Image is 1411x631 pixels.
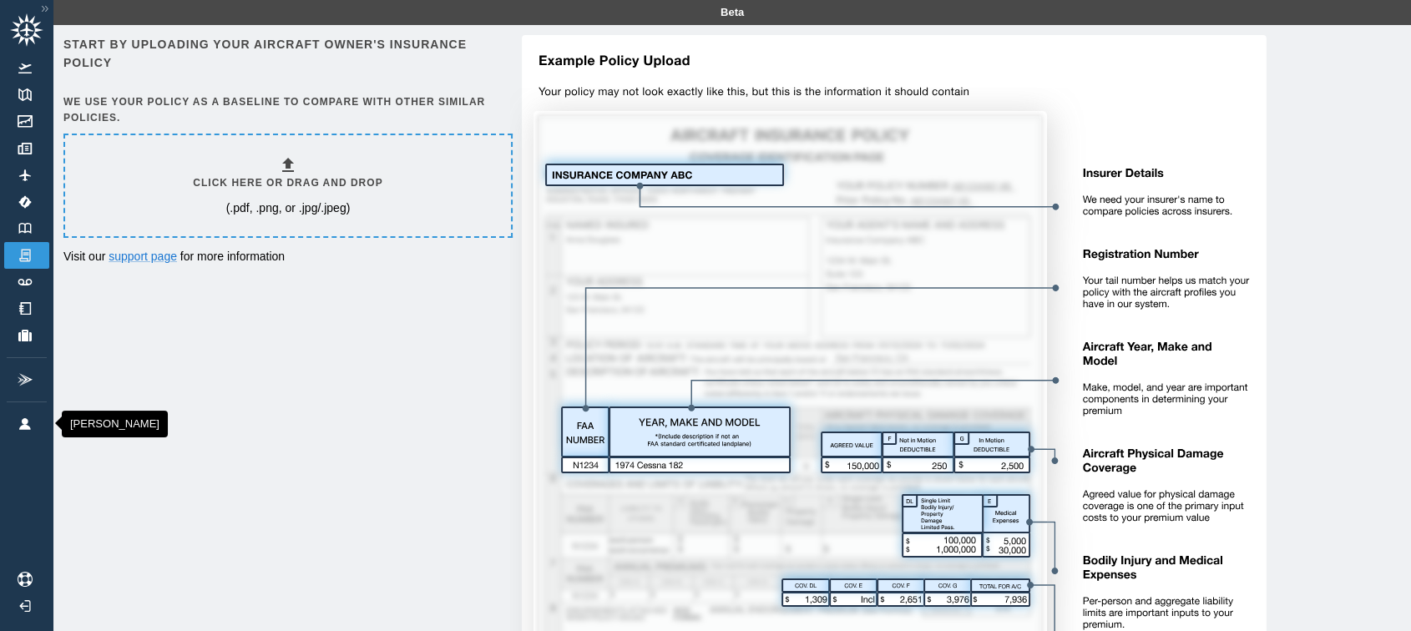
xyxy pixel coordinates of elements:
a: support page [109,250,177,263]
h6: Start by uploading your aircraft owner's insurance policy [63,35,509,73]
h6: Click here or drag and drop [193,175,382,191]
p: Visit our for more information [63,248,509,265]
p: (.pdf, .png, or .jpg/.jpeg) [226,199,351,216]
h6: We use your policy as a baseline to compare with other similar policies. [63,94,509,126]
